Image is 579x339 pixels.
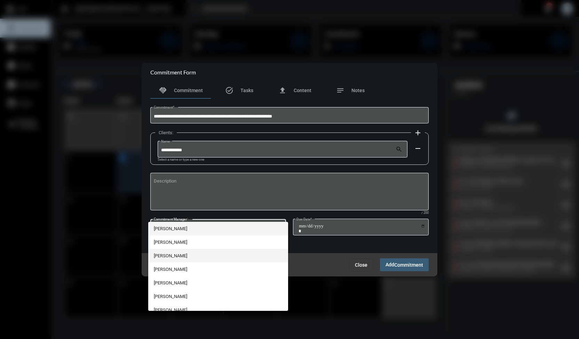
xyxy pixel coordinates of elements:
[154,235,283,249] span: [PERSON_NAME]
[154,276,283,290] span: [PERSON_NAME]
[154,263,283,276] span: [PERSON_NAME]
[154,290,283,303] span: [PERSON_NAME]
[154,249,283,263] span: [PERSON_NAME]
[154,303,283,317] span: [PERSON_NAME]
[154,222,283,235] span: [PERSON_NAME]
